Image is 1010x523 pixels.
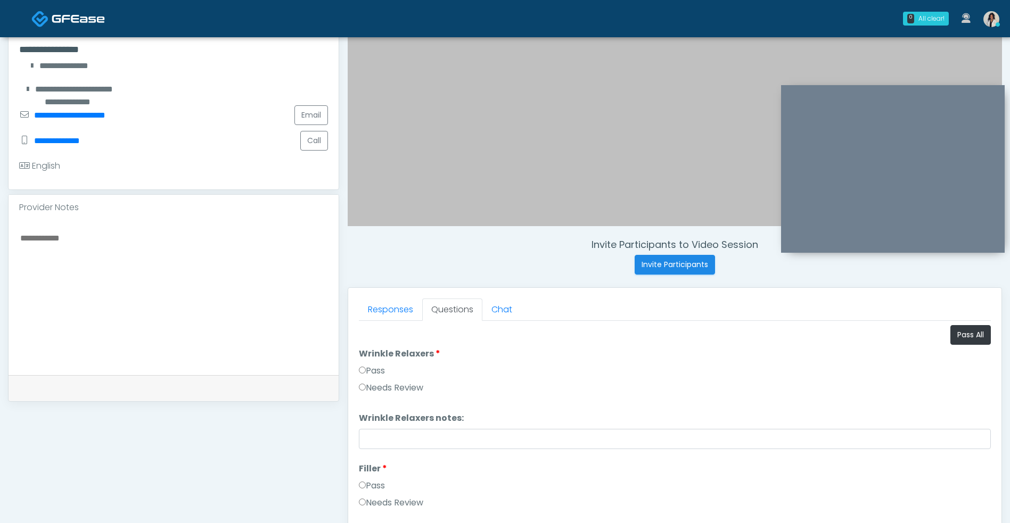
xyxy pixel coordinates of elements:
[359,479,385,492] label: Pass
[359,381,423,394] label: Needs Review
[422,298,482,321] a: Questions
[635,255,715,275] button: Invite Participants
[31,10,49,28] img: Docovia
[19,160,60,172] div: English
[359,364,385,377] label: Pass
[907,14,914,23] div: 0
[359,384,366,391] input: Needs Review
[482,298,521,321] a: Chat
[348,239,1002,251] h4: Invite Participants to Video Session
[31,1,105,36] a: Docovia
[9,195,339,220] div: Provider Notes
[359,347,440,360] label: Wrinkle Relaxers
[359,298,422,321] a: Responses
[897,7,955,30] a: 0 All clear!
[359,412,464,425] label: Wrinkle Relaxers notes:
[359,496,423,509] label: Needs Review
[300,131,328,151] button: Call
[359,499,366,505] input: Needs Review
[950,325,991,345] button: Pass All
[9,4,40,36] button: Open LiveChat chat widget
[359,482,366,488] input: Pass
[359,462,387,475] label: Filler
[52,13,105,24] img: Docovia
[294,105,328,125] a: Email
[918,14,945,23] div: All clear!
[983,11,999,27] img: Rachael Hunt
[359,367,366,373] input: Pass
